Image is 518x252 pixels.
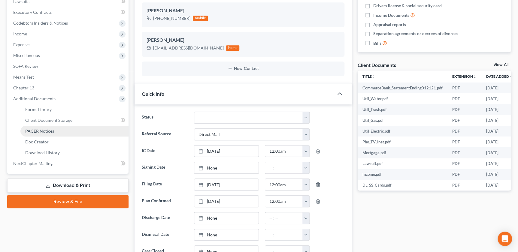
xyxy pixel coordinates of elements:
[447,82,481,93] td: PDF
[372,75,375,79] i: unfold_more
[194,196,259,207] a: [DATE]
[139,212,191,224] label: Discharge Date
[358,82,447,93] td: CommerceBank_StatementEnding012121.pdf
[481,147,518,158] td: [DATE]
[153,15,190,21] div: [PHONE_NUMBER]
[358,115,447,126] td: Util_Gas.pdf
[481,169,518,180] td: [DATE]
[20,136,129,147] a: Doc Creator
[147,7,339,14] div: [PERSON_NAME]
[13,74,34,79] span: Means Test
[447,169,481,180] td: PDF
[358,136,447,147] td: Pho_TV_Inet.pdf
[447,158,481,169] td: PDF
[358,93,447,104] td: Util_Water.pdf
[142,91,164,97] span: Quick Info
[362,74,375,79] a: Titleunfold_more
[194,179,259,190] a: [DATE]
[226,45,239,51] div: home
[13,96,56,101] span: Additional Documents
[13,64,38,69] span: SOFA Review
[194,162,259,173] a: None
[358,62,396,68] div: Client Documents
[139,229,191,241] label: Dismissal Date
[481,104,518,115] td: [DATE]
[493,63,508,67] a: View All
[25,128,54,133] span: PACER Notices
[447,93,481,104] td: PDF
[265,162,303,173] input: -- : --
[447,147,481,158] td: PDF
[20,147,129,158] a: Download History
[373,22,406,28] span: Appraisal reports
[265,212,303,224] input: -- : --
[447,180,481,191] td: PDF
[373,3,442,9] span: Drivers license & social security card
[13,31,27,36] span: Income
[139,145,191,157] label: IC Date
[25,150,60,155] span: Download History
[13,42,30,47] span: Expenses
[358,180,447,191] td: DL_SS_Cards.pdf
[8,61,129,72] a: SOFA Review
[20,115,129,126] a: Client Document Storage
[358,169,447,180] td: Income.pdf
[194,145,259,157] a: [DATE]
[139,195,191,207] label: Plan Confirmed
[7,195,129,208] a: Review & File
[8,7,129,18] a: Executory Contracts
[20,104,129,115] a: Forms Library
[358,147,447,158] td: Mortgage.pdf
[510,75,513,79] i: expand_more
[139,128,191,140] label: Referral Source
[153,45,224,51] div: [EMAIL_ADDRESS][DOMAIN_NAME]
[447,115,481,126] td: PDF
[139,178,191,190] label: Filing Date
[481,82,518,93] td: [DATE]
[481,93,518,104] td: [DATE]
[8,158,129,169] a: NextChapter Mailing
[139,112,191,124] label: Status
[265,179,303,190] input: -- : --
[358,126,447,136] td: Util_Electric.pdf
[13,85,34,90] span: Chapter 13
[358,158,447,169] td: Lawsuit.pdf
[147,37,339,44] div: [PERSON_NAME]
[25,107,52,112] span: Forms Library
[481,115,518,126] td: [DATE]
[481,136,518,147] td: [DATE]
[473,75,477,79] i: unfold_more
[373,12,409,18] span: Income Documents
[486,74,513,79] a: Date Added expand_more
[13,161,53,166] span: NextChapter Mailing
[194,229,259,241] a: None
[265,196,303,207] input: -- : --
[139,162,191,174] label: Signing Date
[265,229,303,241] input: -- : --
[452,74,477,79] a: Extensionunfold_more
[498,232,512,246] div: Open Intercom Messenger
[20,126,129,136] a: PACER Notices
[193,16,208,21] div: mobile
[13,53,40,58] span: Miscellaneous
[481,158,518,169] td: [DATE]
[13,10,52,15] span: Executory Contracts
[13,20,68,25] span: Codebtors Insiders & Notices
[447,126,481,136] td: PDF
[147,66,339,71] button: New Contact
[194,212,259,224] a: None
[7,178,129,193] a: Download & Print
[481,180,518,191] td: [DATE]
[265,145,303,157] input: -- : --
[373,31,458,37] span: Separation agreements or decrees of divorces
[447,104,481,115] td: PDF
[447,136,481,147] td: PDF
[373,40,381,46] span: Bills
[358,104,447,115] td: Util_Trash.pdf
[25,139,49,144] span: Doc Creator
[481,126,518,136] td: [DATE]
[25,118,72,123] span: Client Document Storage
